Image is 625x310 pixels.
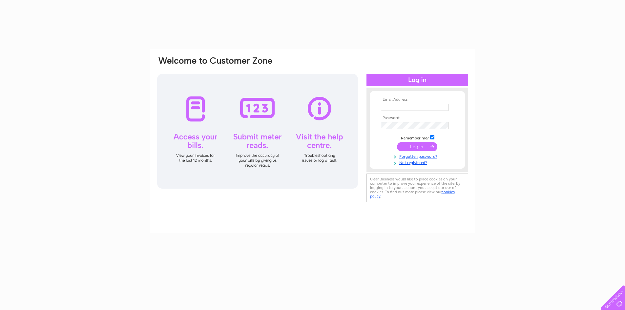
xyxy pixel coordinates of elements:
[379,116,455,120] th: Password:
[397,142,437,151] input: Submit
[379,134,455,141] td: Remember me?
[381,153,455,159] a: Forgotten password?
[381,159,455,165] a: Not registered?
[366,174,468,202] div: Clear Business would like to place cookies on your computer to improve your experience of the sit...
[379,97,455,102] th: Email Address:
[370,190,455,198] a: cookies policy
